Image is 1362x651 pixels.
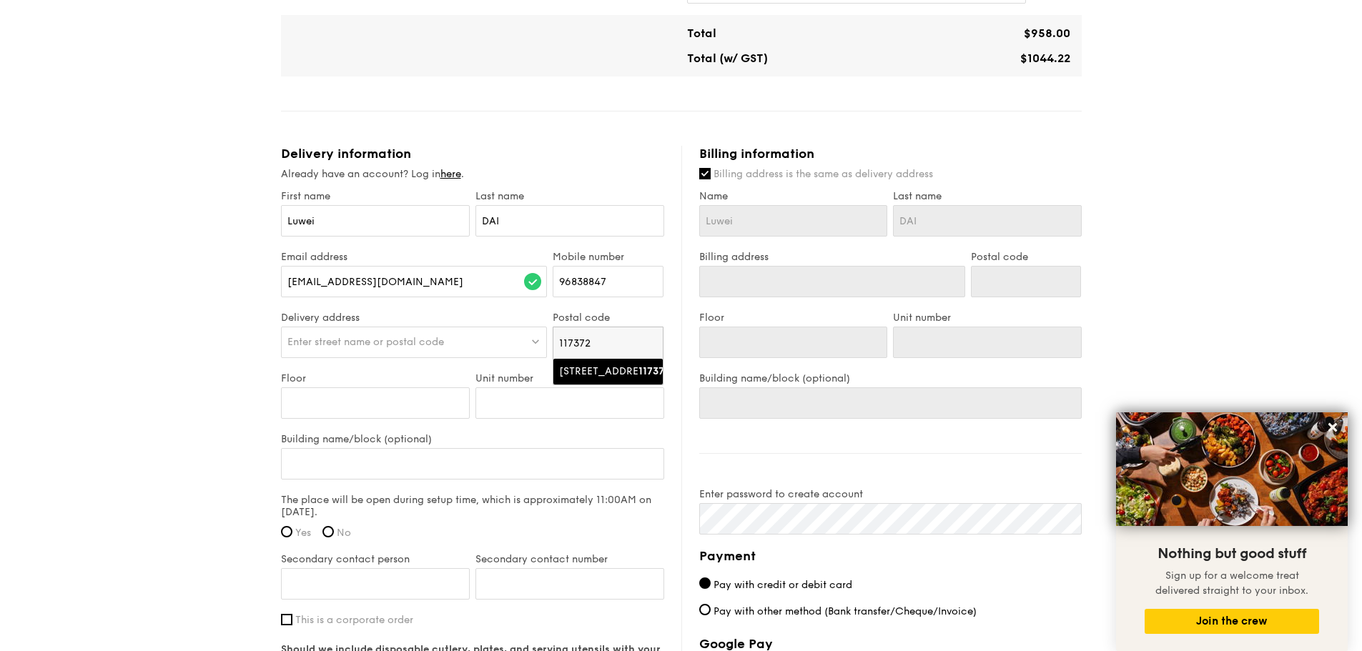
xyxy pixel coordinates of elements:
input: Pay with other method (Bank transfer/Cheque/Invoice) [699,604,711,615]
button: Join the crew [1145,609,1319,634]
span: Pay with credit or debit card [714,579,852,591]
input: No [322,526,334,537]
img: icon-success.f839ccf9.svg [524,273,541,290]
label: Floor [281,372,470,384]
div: [STREET_ADDRESS] [559,364,633,379]
label: Billing address [699,251,965,263]
h4: Payment [699,546,1082,566]
a: here [440,168,461,180]
label: Building name/block (optional) [281,433,664,445]
span: Yes [295,527,311,539]
span: Nothing but good stuff [1158,545,1306,562]
label: Mobile number [553,251,663,263]
label: Secondary contact number [475,553,664,565]
label: The place will be open during setup time, which is approximately 11:00AM on [DATE]. [281,494,664,518]
span: Billing address is the same as delivery address [714,168,933,180]
label: Floor [699,312,888,324]
label: Building name/block (optional) [699,372,1082,384]
label: First name [281,190,470,202]
label: Last name [475,190,664,202]
input: Billing address is the same as delivery address [699,168,711,179]
input: This is a corporate order [281,614,292,625]
label: Unit number [475,372,664,384]
label: Delivery address [281,312,548,324]
span: Delivery information [281,146,411,161]
label: Name [699,190,888,202]
label: Unit number [893,312,1082,324]
button: Close [1321,416,1344,439]
input: Yes [281,526,292,537]
span: $958.00 [1024,26,1070,40]
label: Last name [893,190,1082,202]
span: No [337,527,351,539]
span: Total [687,26,716,40]
label: Email address [281,251,548,263]
div: Already have an account? Log in . [281,167,664,182]
span: Enter street name or postal code [287,336,444,348]
span: Sign up for a welcome treat delivered straight to your inbox. [1155,570,1308,597]
span: $1044.22 [1020,51,1070,65]
input: Pay with credit or debit card [699,577,711,589]
label: Postal code [971,251,1082,263]
img: DSC07876-Edit02-Large.jpeg [1116,412,1348,526]
label: Postal code [553,312,663,324]
span: Pay with other method (Bank transfer/Cheque/Invoice) [714,605,977,617]
label: Secondary contact person [281,553,470,565]
span: Billing information [699,146,814,161]
strong: 117372 [638,365,670,377]
label: Enter password to create account [699,488,1082,500]
span: This is a corporate order [295,614,413,626]
span: Total (w/ GST) [687,51,768,65]
img: icon-dropdown.fa26e9f9.svg [531,336,541,347]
